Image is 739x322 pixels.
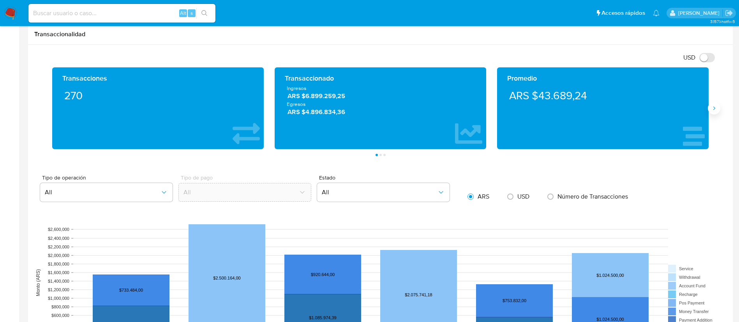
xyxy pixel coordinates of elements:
[678,9,722,17] p: micaela.pliatskas@mercadolibre.com
[725,9,733,17] a: Salir
[28,8,215,18] input: Buscar usuario o caso...
[190,9,193,17] span: s
[34,30,727,38] h1: Transaccionalidad
[601,9,645,17] span: Accesos rápidos
[653,10,660,16] a: Notificaciones
[710,18,735,25] span: 3.157.1-hotfix-5
[196,8,212,19] button: search-icon
[180,9,186,17] span: Alt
